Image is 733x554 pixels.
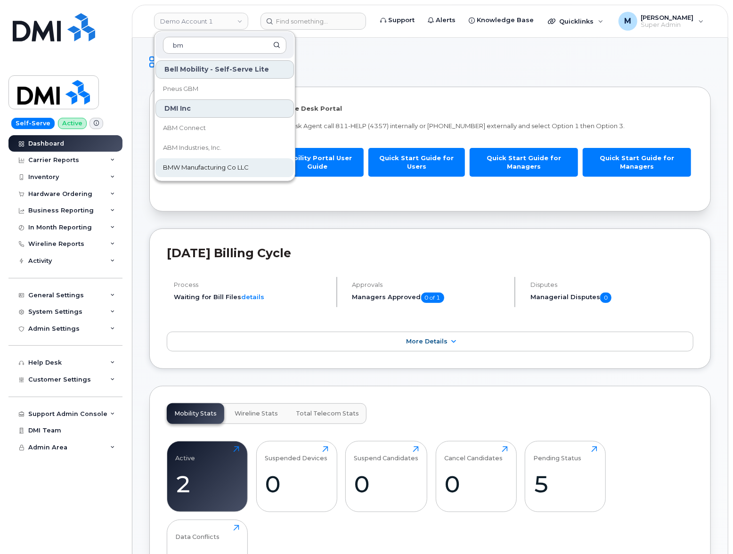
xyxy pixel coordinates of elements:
[444,446,508,506] a: Cancel Candidates0
[163,143,221,153] span: ABM Industries, Inc.
[354,446,419,462] div: Suspend Candidates
[354,470,419,498] div: 0
[406,338,448,345] span: More Details
[167,246,693,260] h2: [DATE] Billing Cycle
[421,293,444,303] span: 0 of 1
[176,446,239,506] a: Active2
[470,148,578,177] a: Quick Start Guide for Managers
[368,148,465,177] a: Quick Start Guide for Users
[155,60,294,79] div: Bell Mobility - Self-Serve Lite
[176,525,220,540] div: Data Conflicts
[155,138,294,157] a: ABM Industries, Inc.
[265,446,327,462] div: Suspended Devices
[271,148,364,177] a: Mobility Portal User Guide
[163,163,249,172] span: BMW Manufacturing Co LLC
[534,446,597,506] a: Pending Status5
[600,293,611,303] span: 0
[241,293,264,301] a: details
[265,470,328,498] div: 0
[534,446,582,462] div: Pending Status
[352,281,507,288] h4: Approvals
[530,281,693,288] h4: Disputes
[176,446,195,462] div: Active
[155,80,294,98] a: Pneus GBM
[444,446,503,462] div: Cancel Candidates
[354,446,419,506] a: Suspend Candidates0
[352,293,507,303] h5: Managers Approved
[296,410,359,417] span: Total Telecom Stats
[163,84,198,94] span: Pneus GBM
[444,470,508,498] div: 0
[265,446,328,506] a: Suspended Devices0
[174,281,328,288] h4: Process
[167,122,693,130] p: To speak with a Mobile Device Service Desk Agent call 811-HELP (4357) internally or [PHONE_NUMBER...
[235,410,278,417] span: Wireline Stats
[167,104,693,113] p: Welcome to the Mobile Device Service Desk Portal
[174,293,328,301] li: Waiting for Bill Files
[583,148,691,177] a: Quick Start Guide for Managers
[163,123,206,133] span: ABM Connect
[534,470,597,498] div: 5
[155,158,294,177] a: BMW Manufacturing Co LLC
[155,119,294,138] a: ABM Connect
[176,470,239,498] div: 2
[155,99,294,118] div: DMI Inc
[163,37,286,54] input: Search
[530,293,693,303] h5: Managerial Disputes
